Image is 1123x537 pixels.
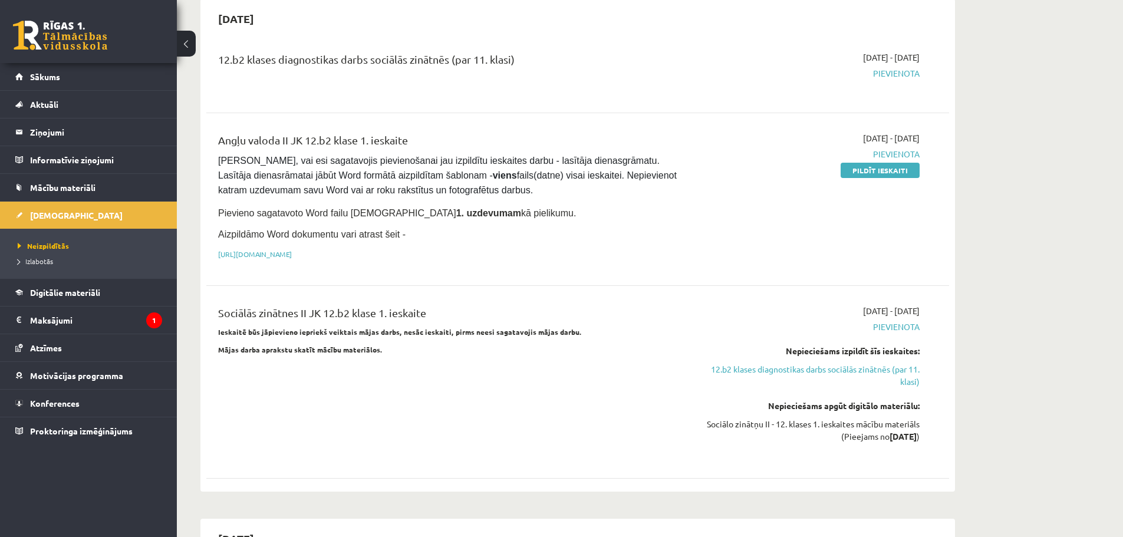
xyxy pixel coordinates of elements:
[863,132,920,144] span: [DATE] - [DATE]
[18,256,165,266] a: Izlabotās
[15,362,162,389] a: Motivācijas programma
[30,99,58,110] span: Aktuāli
[697,418,920,443] div: Sociālo zinātņu II - 12. klases 1. ieskaites mācību materiāls (Pieejams no )
[15,118,162,146] a: Ziņojumi
[218,345,383,354] strong: Mājas darba aprakstu skatīt mācību materiālos.
[18,241,165,251] a: Neizpildītās
[30,146,162,173] legend: Informatīvie ziņojumi
[30,370,123,381] span: Motivācijas programma
[697,67,920,80] span: Pievienota
[697,345,920,357] div: Nepieciešams izpildīt šīs ieskaites:
[15,390,162,417] a: Konferences
[146,312,162,328] i: 1
[30,398,80,408] span: Konferences
[841,163,920,178] a: Pildīt ieskaiti
[30,210,123,220] span: [DEMOGRAPHIC_DATA]
[30,426,133,436] span: Proktoringa izmēģinājums
[218,327,582,337] strong: Ieskaitē būs jāpievieno iepriekš veiktais mājas darbs, nesāc ieskaiti, pirms neesi sagatavojis mā...
[218,229,406,239] span: Aizpildāmo Word dokumentu vari atrast šeit -
[697,321,920,333] span: Pievienota
[15,202,162,229] a: [DEMOGRAPHIC_DATA]
[15,63,162,90] a: Sākums
[697,400,920,412] div: Nepieciešams apgūt digitālo materiālu:
[30,71,60,82] span: Sākums
[15,174,162,201] a: Mācību materiāli
[456,208,521,218] strong: 1. uzdevumam
[30,118,162,146] legend: Ziņojumi
[15,91,162,118] a: Aktuāli
[206,5,266,32] h2: [DATE]
[30,307,162,334] legend: Maksājumi
[218,132,680,154] div: Angļu valoda II JK 12.b2 klase 1. ieskaite
[863,51,920,64] span: [DATE] - [DATE]
[15,417,162,444] a: Proktoringa izmēģinājums
[13,21,107,50] a: Rīgas 1. Tālmācības vidusskola
[218,249,292,259] a: [URL][DOMAIN_NAME]
[890,431,917,442] strong: [DATE]
[218,208,576,218] span: Pievieno sagatavoto Word failu [DEMOGRAPHIC_DATA] kā pielikumu.
[30,287,100,298] span: Digitālie materiāli
[697,363,920,388] a: 12.b2 klases diagnostikas darbs sociālās zinātnēs (par 11. klasi)
[30,182,95,193] span: Mācību materiāli
[493,170,517,180] strong: viens
[15,334,162,361] a: Atzīmes
[863,305,920,317] span: [DATE] - [DATE]
[15,307,162,334] a: Maksājumi1
[218,156,679,195] span: [PERSON_NAME], vai esi sagatavojis pievienošanai jau izpildītu ieskaites darbu - lasītāja dienasg...
[30,342,62,353] span: Atzīmes
[18,241,69,251] span: Neizpildītās
[15,279,162,306] a: Digitālie materiāli
[218,305,680,327] div: Sociālās zinātnes II JK 12.b2 klase 1. ieskaite
[18,256,53,266] span: Izlabotās
[15,146,162,173] a: Informatīvie ziņojumi
[218,51,680,73] div: 12.b2 klases diagnostikas darbs sociālās zinātnēs (par 11. klasi)
[697,148,920,160] span: Pievienota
